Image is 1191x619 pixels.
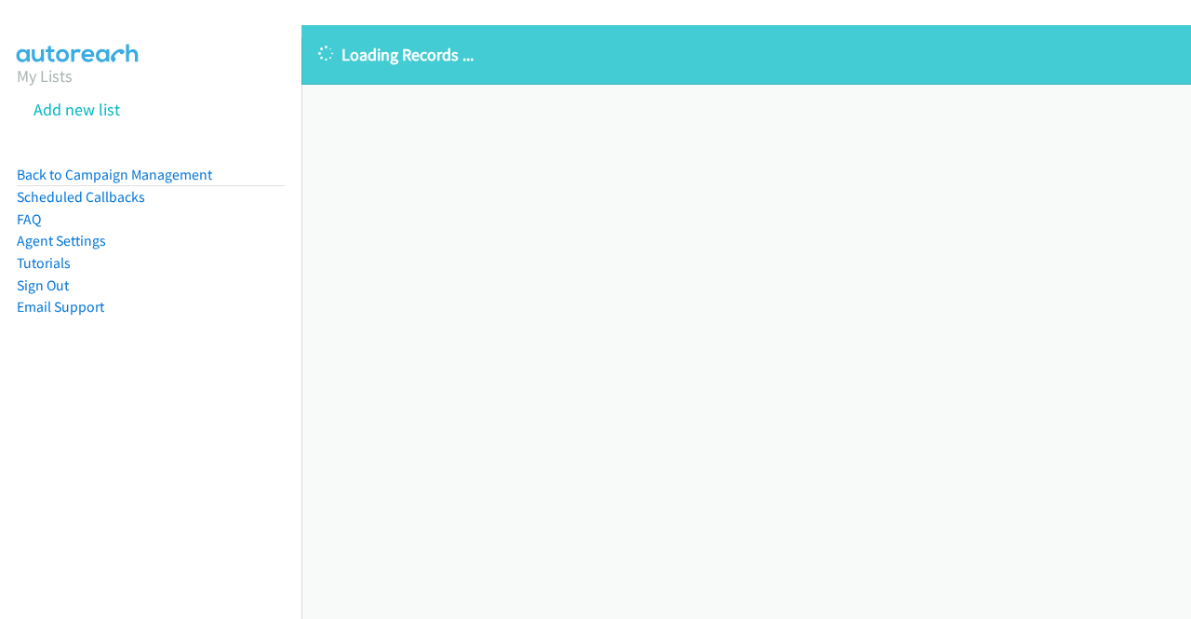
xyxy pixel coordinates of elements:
a: My Lists [17,65,73,87]
a: Sign Out [17,276,69,294]
p: Loading Records ... [318,42,1174,67]
a: FAQ [17,210,41,228]
a: Agent Settings [17,232,106,249]
a: Scheduled Callbacks [17,188,145,206]
a: Back to Campaign Management [17,166,212,183]
a: Email Support [17,298,104,316]
a: Add new list [33,99,120,120]
a: Tutorials [17,254,71,272]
